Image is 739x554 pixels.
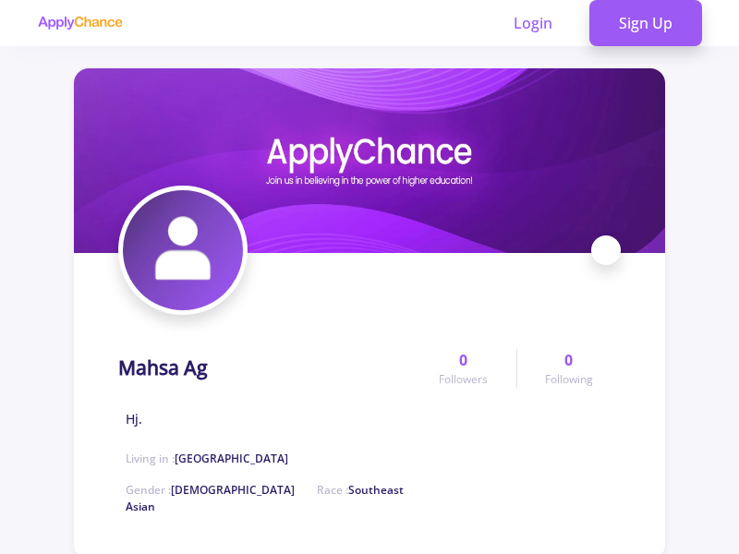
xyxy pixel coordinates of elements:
[123,190,243,310] img: Mahsa Agavatar
[37,16,123,30] img: applychance logo text only
[171,482,295,498] span: [DEMOGRAPHIC_DATA]
[459,349,467,371] span: 0
[126,482,295,498] span: Gender :
[411,349,515,388] a: 0Followers
[126,482,404,514] span: Race :
[545,371,593,388] span: Following
[74,68,665,253] img: Mahsa Agcover image
[516,349,621,388] a: 0Following
[439,371,488,388] span: Followers
[564,349,573,371] span: 0
[126,409,142,428] span: Hj.
[175,451,288,466] span: [GEOGRAPHIC_DATA]
[126,451,288,466] span: Living in :
[126,482,404,514] span: Southeast Asian
[118,356,208,379] h1: Mahsa Ag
